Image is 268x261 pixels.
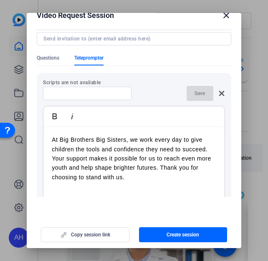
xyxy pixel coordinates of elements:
[139,227,227,242] button: Create session
[64,108,80,125] button: Italic (Ctrl+I)
[167,231,199,238] span: Create session
[43,79,225,86] p: Scripts are not available
[47,108,63,125] button: Bold (Ctrl+B)
[37,10,231,20] div: Video Request Session
[74,55,104,61] span: Teleprompter
[37,55,59,61] span: Questions
[221,10,231,20] mat-icon: close
[43,35,221,42] input: Send invitation to (enter email address here)
[52,135,216,182] p: At Big Brothers Big Sisters, we work every day to give children the tools and confidence they nee...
